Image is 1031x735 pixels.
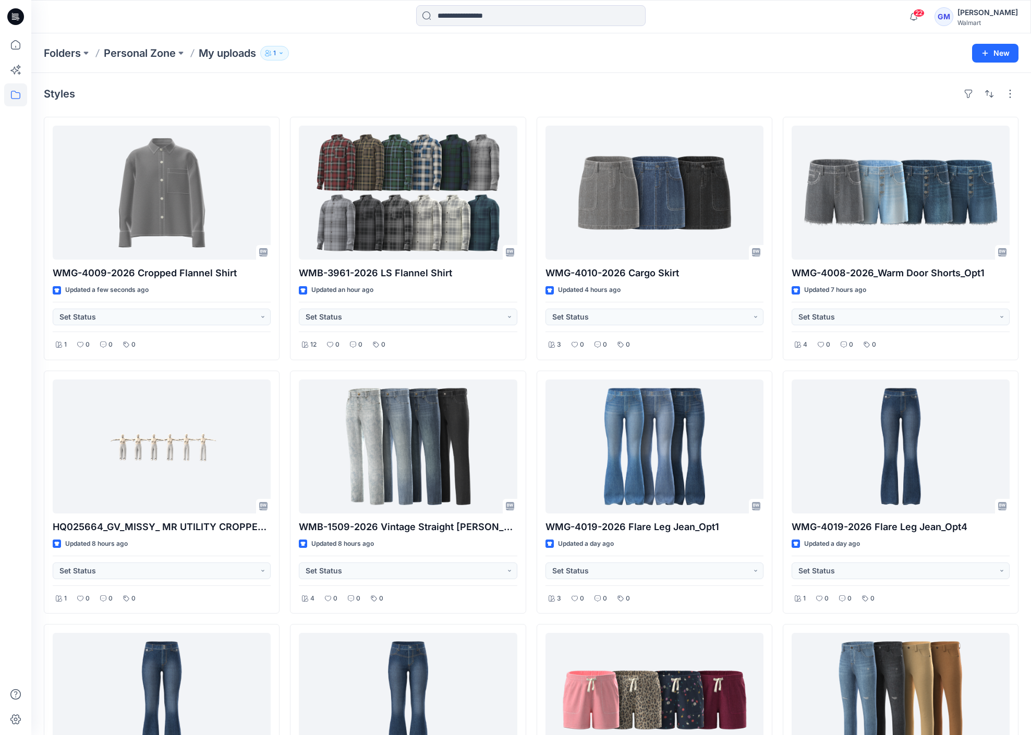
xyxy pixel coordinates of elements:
p: 0 [131,339,136,350]
p: 0 [108,339,113,350]
p: 0 [826,339,830,350]
p: WMG-4008-2026_Warm Door Shorts_Opt1 [792,266,1010,280]
p: Updated 8 hours ago [65,538,128,549]
p: 0 [86,339,90,350]
p: 0 [849,339,853,350]
p: Updated 8 hours ago [311,538,374,549]
p: 1 [64,593,67,604]
p: 0 [356,593,360,604]
p: 0 [333,593,337,604]
p: 0 [358,339,362,350]
p: 3 [557,593,561,604]
p: 0 [847,593,852,604]
p: WMB-3961-2026 LS Flannel Shirt [299,266,517,280]
a: WMB-1509-2026 Vintage Straight Jean [299,379,517,513]
p: 0 [872,339,876,350]
p: 0 [131,593,136,604]
p: 1 [273,47,276,59]
div: Walmart [957,19,1018,27]
p: Updated a day ago [558,538,614,549]
p: 0 [580,593,584,604]
a: WMG-4019-2026 Flare Leg Jean_Opt1 [545,379,763,513]
a: HQ025664_GV_MISSY_ MR UTILITY CROPPED STRAIGHT LEG [53,379,271,513]
p: 0 [603,593,607,604]
p: 0 [603,339,607,350]
p: Updated a few seconds ago [65,285,149,296]
button: 1 [260,46,289,60]
div: [PERSON_NAME] [957,6,1018,19]
p: WMG-4019-2026 Flare Leg Jean_Opt4 [792,520,1010,534]
a: Personal Zone [104,46,176,60]
p: Updated a day ago [804,538,860,549]
p: WMG-4010-2026 Cargo Skirt [545,266,763,280]
p: Updated 4 hours ago [558,285,621,296]
p: 0 [381,339,385,350]
p: 4 [310,593,314,604]
p: HQ025664_GV_MISSY_ MR UTILITY CROPPED STRAIGHT LEG [53,520,271,534]
p: 0 [86,593,90,604]
p: My uploads [199,46,256,60]
p: 0 [379,593,383,604]
a: WMB-3961-2026 LS Flannel Shirt [299,126,517,260]
p: 4 [803,339,807,350]
p: 0 [335,339,339,350]
p: 1 [64,339,67,350]
p: 12 [310,339,317,350]
span: 22 [913,9,925,17]
p: Updated an hour ago [311,285,373,296]
h4: Styles [44,88,75,100]
p: 0 [580,339,584,350]
p: 0 [824,593,829,604]
p: WMB-1509-2026 Vintage Straight [PERSON_NAME] [299,520,517,534]
button: New [972,44,1018,63]
p: Updated 7 hours ago [804,285,866,296]
a: WMG-4009-2026 Cropped Flannel Shirt [53,126,271,260]
a: WMG-4019-2026 Flare Leg Jean_Opt4 [792,379,1010,513]
a: WMG-4008-2026_Warm Door Shorts_Opt1 [792,126,1010,260]
p: 0 [626,339,630,350]
p: 3 [557,339,561,350]
p: WMG-4019-2026 Flare Leg Jean_Opt1 [545,520,763,534]
a: Folders [44,46,81,60]
div: GM [935,7,953,26]
p: 0 [626,593,630,604]
p: WMG-4009-2026 Cropped Flannel Shirt [53,266,271,280]
a: WMG-4010-2026 Cargo Skirt [545,126,763,260]
p: 1 [803,593,806,604]
p: 0 [108,593,113,604]
p: 0 [870,593,875,604]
